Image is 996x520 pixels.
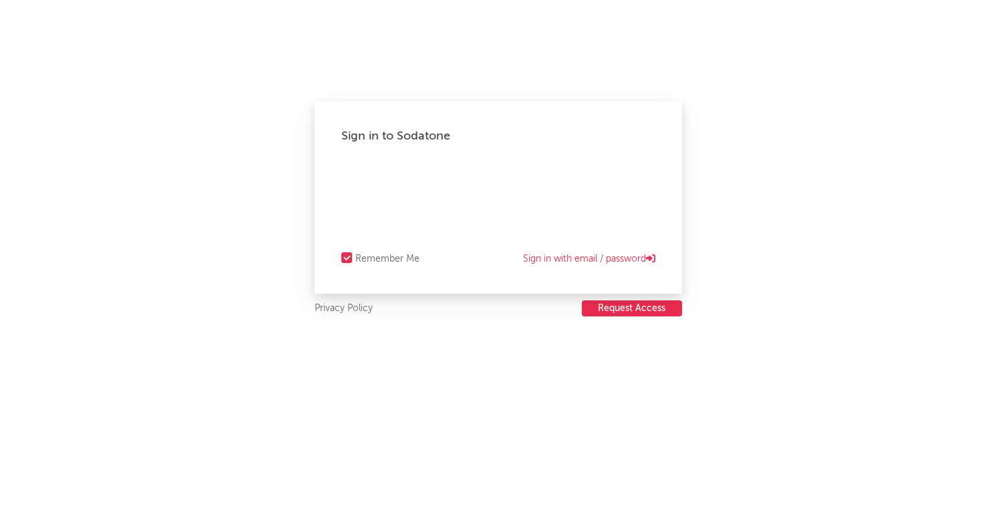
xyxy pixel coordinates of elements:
div: Remember Me [355,251,420,267]
button: Request Access [582,300,682,316]
a: Sign in with email / password [523,251,655,267]
a: Privacy Policy [315,300,373,317]
div: Sign in to Sodatone [341,128,655,144]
